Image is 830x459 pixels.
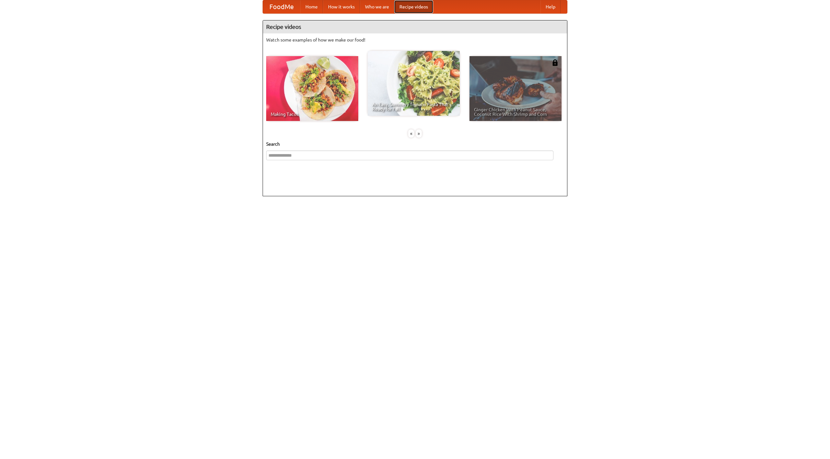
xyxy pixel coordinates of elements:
a: Home [300,0,323,13]
div: » [416,129,422,138]
a: Help [540,0,561,13]
span: Making Tacos [271,112,354,116]
a: Recipe videos [394,0,433,13]
h4: Recipe videos [263,20,567,33]
a: FoodMe [263,0,300,13]
span: An Easy, Summery Tomato Pasta That's Ready for Fall [372,102,455,111]
a: Who we are [360,0,394,13]
p: Watch some examples of how we make our food! [266,37,564,43]
a: How it works [323,0,360,13]
div: « [408,129,414,138]
a: An Easy, Summery Tomato Pasta That's Ready for Fall [368,51,460,116]
a: Making Tacos [266,56,358,121]
img: 483408.png [552,59,558,66]
h5: Search [266,141,564,147]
